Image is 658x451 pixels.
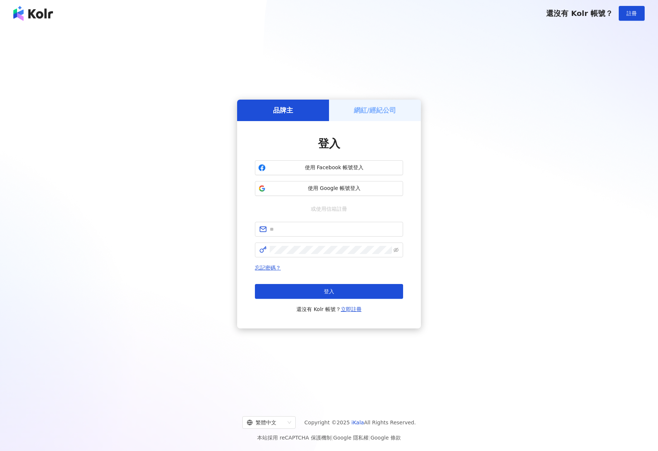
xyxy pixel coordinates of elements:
button: 使用 Facebook 帳號登入 [255,160,403,175]
a: Google 隱私權 [333,435,369,441]
a: Google 條款 [370,435,401,441]
span: 註冊 [627,10,637,16]
span: 或使用信箱註冊 [306,205,352,213]
button: 登入 [255,284,403,299]
img: logo [13,6,53,21]
h5: 網紅/經紀公司 [354,106,396,115]
a: 立即註冊 [341,306,362,312]
span: 登入 [324,288,334,294]
span: 還沒有 Kolr 帳號？ [296,305,362,314]
span: 還沒有 Kolr 帳號？ [546,9,613,18]
span: eye-invisible [393,247,399,253]
span: | [332,435,333,441]
div: 繁體中文 [247,417,285,428]
span: Copyright © 2025 All Rights Reserved. [305,418,416,427]
span: 使用 Facebook 帳號登入 [269,164,400,171]
button: 註冊 [619,6,645,21]
a: iKala [352,420,364,425]
a: 忘記密碼？ [255,265,281,271]
h5: 品牌主 [273,106,293,115]
span: | [369,435,370,441]
span: 本站採用 reCAPTCHA 保護機制 [257,433,401,442]
button: 使用 Google 帳號登入 [255,181,403,196]
span: 登入 [318,137,340,150]
span: 使用 Google 帳號登入 [269,185,400,192]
